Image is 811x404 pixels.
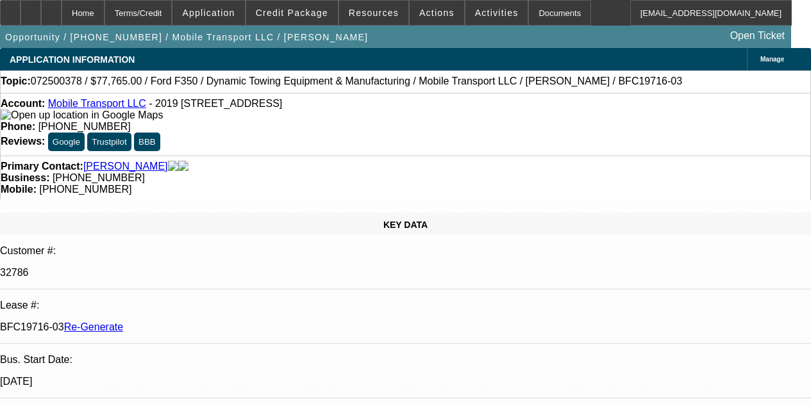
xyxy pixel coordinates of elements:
[172,1,244,25] button: Application
[410,1,464,25] button: Actions
[31,76,682,87] span: 072500378 / $77,765.00 / Ford F350 / Dynamic Towing Equipment & Manufacturing / Mobile Transport ...
[256,8,328,18] span: Credit Package
[1,161,83,172] strong: Primary Contact:
[760,56,784,63] span: Manage
[419,8,455,18] span: Actions
[134,133,160,151] button: BBB
[39,184,131,195] span: [PHONE_NUMBER]
[1,121,35,132] strong: Phone:
[53,172,145,183] span: [PHONE_NUMBER]
[168,161,178,172] img: facebook-icon.png
[48,98,146,109] a: Mobile Transport LLC
[5,32,368,42] span: Opportunity / [PHONE_NUMBER] / Mobile Transport LLC / [PERSON_NAME]
[149,98,282,109] span: - 2019 [STREET_ADDRESS]
[465,1,528,25] button: Activities
[1,184,37,195] strong: Mobile:
[10,54,135,65] span: APPLICATION INFORMATION
[246,1,338,25] button: Credit Package
[1,76,31,87] strong: Topic:
[1,109,163,121] img: Open up location in Google Maps
[1,172,49,183] strong: Business:
[178,161,188,172] img: linkedin-icon.png
[87,133,131,151] button: Trustpilot
[48,133,85,151] button: Google
[1,136,45,147] strong: Reviews:
[725,25,790,47] a: Open Ticket
[83,161,168,172] a: [PERSON_NAME]
[1,109,163,120] a: View Google Maps
[64,321,124,332] a: Re-Generate
[475,8,519,18] span: Activities
[383,220,428,230] span: KEY DATA
[1,98,45,109] strong: Account:
[349,8,399,18] span: Resources
[182,8,235,18] span: Application
[38,121,131,132] span: [PHONE_NUMBER]
[339,1,408,25] button: Resources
